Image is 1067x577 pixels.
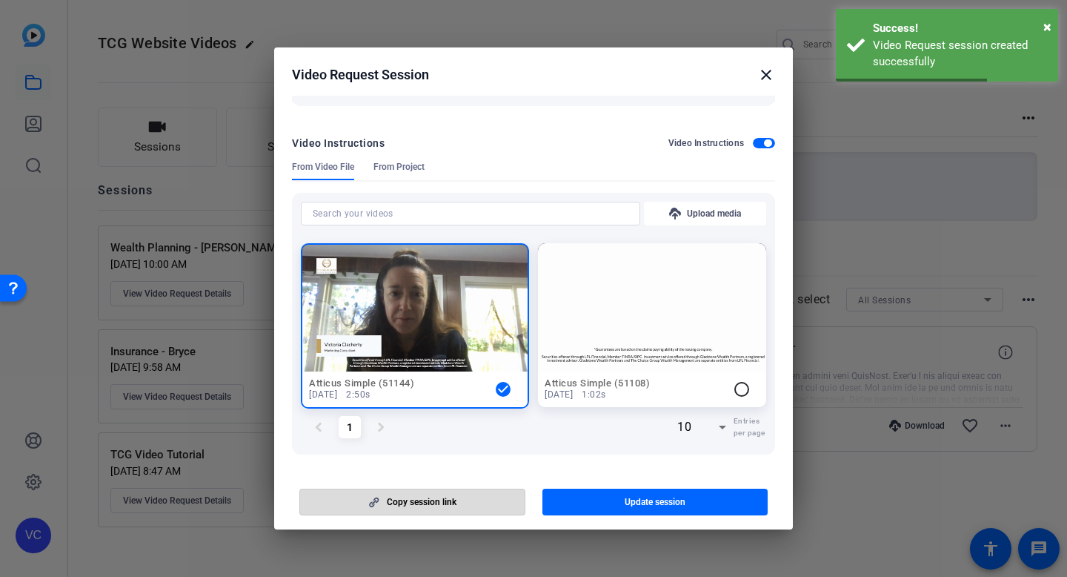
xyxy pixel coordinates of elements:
[873,20,1047,37] div: Success!
[542,489,768,515] button: Update session
[292,134,385,152] div: Video Instructions
[373,161,425,173] span: From Project
[302,245,528,372] img: Not found
[582,389,606,400] span: 1:02s
[299,489,525,515] button: Copy session link
[1043,18,1051,36] span: ×
[644,202,766,225] button: Upload media
[545,389,573,400] span: [DATE]
[668,137,745,149] h2: Video Instructions
[873,37,1047,70] div: Video Request session created successfully
[494,380,512,398] mat-icon: check_circle
[538,243,766,372] img: Not found
[309,378,485,389] h2: Atticus Simple (51144)
[734,415,766,439] span: Entries per page
[313,205,628,222] input: Search your videos
[1043,16,1051,38] button: Close
[309,389,337,400] span: [DATE]
[292,161,354,173] span: From Video File
[625,496,685,508] span: Update session
[346,389,370,400] span: 2:50s
[687,208,741,220] span: Upload media
[545,378,724,389] h2: Atticus Simple (51108)
[677,420,691,434] span: 10
[733,380,751,398] mat-icon: radio_button_unchecked
[387,496,456,508] span: Copy session link
[757,66,775,84] mat-icon: close
[292,66,775,84] div: Video Request Session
